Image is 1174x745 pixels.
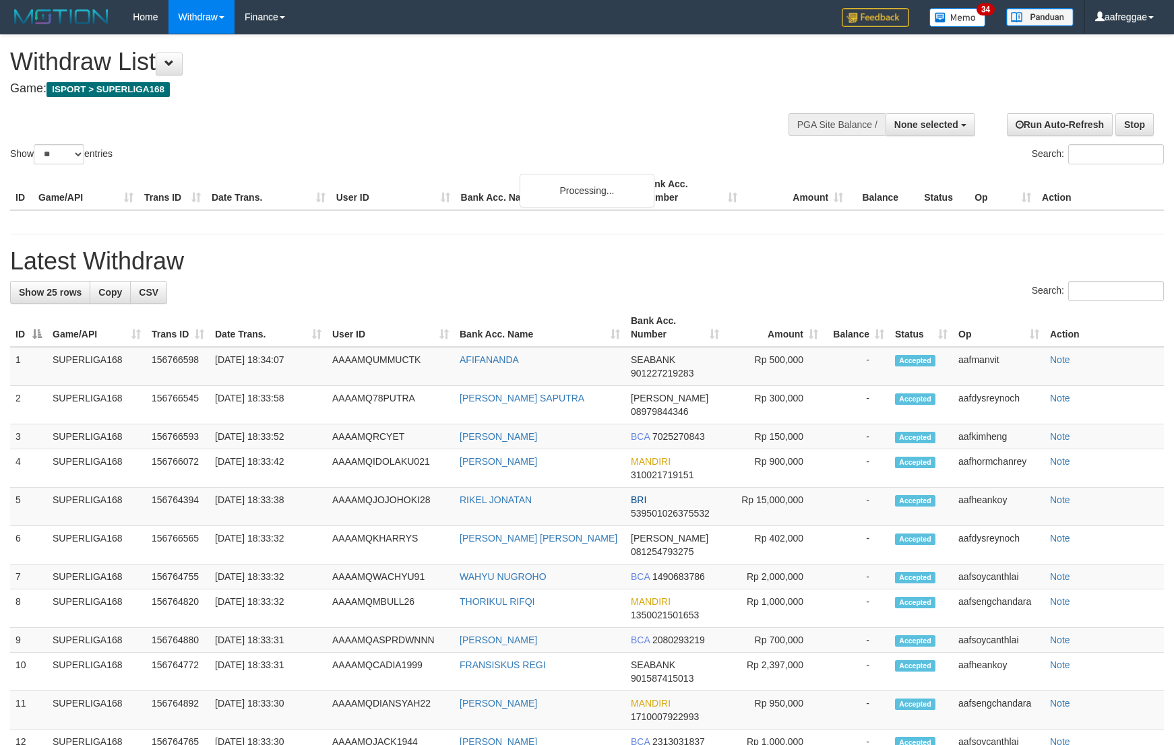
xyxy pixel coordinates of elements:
[724,589,824,628] td: Rp 1,000,000
[98,287,122,298] span: Copy
[953,653,1045,691] td: aafheankoy
[210,488,327,526] td: [DATE] 18:33:38
[10,248,1164,275] h1: Latest Withdraw
[895,355,935,366] span: Accepted
[631,610,699,620] span: Copy 1350021501653 to clipboard
[631,393,708,403] span: [PERSON_NAME]
[10,347,47,386] td: 1
[631,635,650,645] span: BCA
[1045,309,1164,347] th: Action
[724,564,824,589] td: Rp 2,000,000
[10,564,47,589] td: 7
[210,564,327,589] td: [DATE] 18:33:32
[842,8,909,27] img: Feedback.jpg
[969,172,1037,210] th: Op
[10,449,47,488] td: 4
[460,698,537,709] a: [PERSON_NAME]
[10,691,47,730] td: 11
[824,488,890,526] td: -
[890,309,953,347] th: Status: activate to sort column ascending
[625,309,724,347] th: Bank Acc. Number: activate to sort column ascending
[460,456,537,467] a: [PERSON_NAME]
[456,172,638,210] th: Bank Acc. Name
[327,564,454,589] td: AAAAMQWACHYU91
[146,628,210,653] td: 156764880
[520,174,654,207] div: Processing...
[824,386,890,424] td: -
[953,589,1045,628] td: aafsengchandara
[631,354,675,365] span: SEABANK
[47,628,146,653] td: SUPERLIGA168
[10,281,90,304] a: Show 25 rows
[895,597,935,608] span: Accepted
[953,386,1045,424] td: aafdysreynoch
[1068,281,1164,301] input: Search:
[146,526,210,564] td: 156766565
[953,449,1045,488] td: aafhormchanrey
[631,406,689,417] span: Copy 08979844346 to clipboard
[454,309,625,347] th: Bank Acc. Name: activate to sort column ascending
[47,347,146,386] td: SUPERLIGA168
[895,533,935,545] span: Accepted
[724,386,824,424] td: Rp 300,000
[210,589,327,628] td: [DATE] 18:33:32
[886,113,975,136] button: None selected
[146,564,210,589] td: 156764755
[789,113,886,136] div: PGA Site Balance /
[146,653,210,691] td: 156764772
[10,144,113,164] label: Show entries
[10,48,769,75] h1: Withdraw List
[210,424,327,449] td: [DATE] 18:33:52
[47,424,146,449] td: SUPERLIGA168
[331,172,456,210] th: User ID
[10,309,47,347] th: ID: activate to sort column descending
[824,449,890,488] td: -
[1007,113,1113,136] a: Run Auto-Refresh
[10,424,47,449] td: 3
[977,3,995,15] span: 34
[146,691,210,730] td: 156764892
[47,653,146,691] td: SUPERLIGA168
[1006,8,1074,26] img: panduan.png
[327,691,454,730] td: AAAAMQDIANSYAH22
[10,653,47,691] td: 10
[460,431,537,442] a: [PERSON_NAME]
[210,449,327,488] td: [DATE] 18:33:42
[1050,456,1070,467] a: Note
[824,526,890,564] td: -
[10,488,47,526] td: 5
[327,309,454,347] th: User ID: activate to sort column ascending
[47,564,146,589] td: SUPERLIGA168
[824,653,890,691] td: -
[19,287,82,298] span: Show 25 rows
[724,488,824,526] td: Rp 15,000,000
[47,309,146,347] th: Game/API: activate to sort column ascending
[327,386,454,424] td: AAAAMQ78PUTRA
[724,526,824,564] td: Rp 402,000
[895,635,935,647] span: Accepted
[210,386,327,424] td: [DATE] 18:33:58
[929,8,986,27] img: Button%20Memo.svg
[460,533,617,544] a: [PERSON_NAME] [PERSON_NAME]
[895,432,935,443] span: Accepted
[895,457,935,468] span: Accepted
[1050,571,1070,582] a: Note
[139,172,206,210] th: Trans ID
[953,526,1045,564] td: aafdysreynoch
[139,287,158,298] span: CSV
[47,488,146,526] td: SUPERLIGA168
[1050,431,1070,442] a: Note
[130,281,167,304] a: CSV
[824,628,890,653] td: -
[824,564,890,589] td: -
[210,653,327,691] td: [DATE] 18:33:31
[146,309,210,347] th: Trans ID: activate to sort column ascending
[824,589,890,628] td: -
[34,144,84,164] select: Showentries
[724,691,824,730] td: Rp 950,000
[47,691,146,730] td: SUPERLIGA168
[460,659,546,670] a: FRANSISKUS REGI
[631,571,650,582] span: BCA
[631,508,710,519] span: Copy 539501026375532 to clipboard
[460,494,532,505] a: RIKEL JONATAN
